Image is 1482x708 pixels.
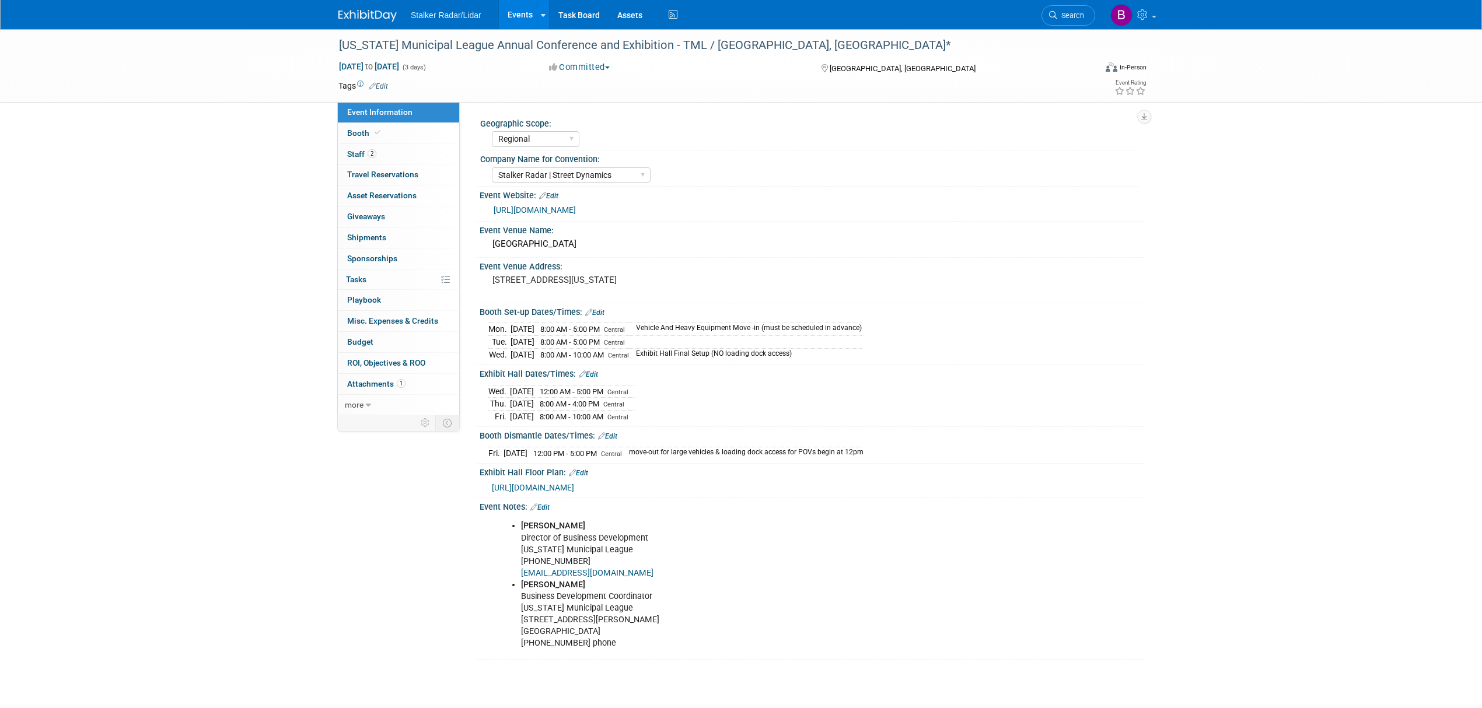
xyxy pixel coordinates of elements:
span: 8:00 AM - 5:00 PM [540,325,600,334]
span: Budget [347,337,373,346]
span: to [363,62,375,71]
img: ExhibitDay [338,10,397,22]
span: [GEOGRAPHIC_DATA], [GEOGRAPHIC_DATA] [830,64,976,73]
div: Event Venue Address: [480,258,1144,272]
pre: [STREET_ADDRESS][US_STATE] [492,275,743,285]
div: Exhibit Hall Floor Plan: [480,464,1144,479]
a: Staff2 [338,144,459,164]
span: 12:00 AM - 5:00 PM [540,387,603,396]
span: Central [604,339,625,346]
td: Wed. [488,385,510,398]
td: Vehicle And Heavy Equipment Move -in (must be scheduled in advance) [629,323,862,336]
a: [URL][DOMAIN_NAME] [494,205,576,215]
div: [GEOGRAPHIC_DATA] [488,235,1135,253]
td: [DATE] [511,323,534,336]
span: Search [1057,11,1084,20]
span: Central [607,413,628,421]
a: Edit [530,503,550,511]
img: Format-Inperson.png [1106,62,1117,72]
li: Director of Business Development [US_STATE] Municipal League [PHONE_NUMBER] [521,520,1008,579]
td: [DATE] [504,447,527,459]
span: Asset Reservations [347,191,417,200]
td: Fri. [488,447,504,459]
div: Event Website: [480,187,1144,202]
div: Booth Set-up Dates/Times: [480,303,1144,318]
span: Stalker Radar/Lidar [411,10,481,20]
span: Attachments [347,379,406,388]
div: [US_STATE] Municipal League Annual Conference and Exhibition - TML / [GEOGRAPHIC_DATA], [GEOGRAPH... [335,35,1078,56]
div: In-Person [1119,63,1147,72]
div: Event Rating [1114,80,1146,86]
span: Playbook [347,295,381,304]
td: Tue. [488,335,511,348]
div: Event Venue Name: [480,222,1144,236]
i: Booth reservation complete [375,129,380,136]
a: [EMAIL_ADDRESS][DOMAIN_NAME] [521,568,653,578]
span: Booth [347,128,383,138]
span: Misc. Expenses & Credits [347,316,438,325]
span: [DATE] [DATE] [338,61,400,72]
span: Central [604,326,625,334]
span: 8:00 AM - 10:00 AM [540,351,604,359]
button: Committed [545,61,614,73]
span: Staff [347,149,376,159]
td: [DATE] [510,398,534,411]
span: ROI, Objectives & ROO [347,358,425,367]
td: Fri. [488,410,510,422]
td: Wed. [488,348,511,360]
td: Mon. [488,323,511,336]
td: [DATE] [511,348,534,360]
span: Central [603,401,624,408]
a: Asset Reservations [338,185,459,206]
a: [URL][DOMAIN_NAME] [492,483,574,492]
a: Attachments1 [338,374,459,394]
span: Shipments [347,233,386,242]
a: Playbook [338,290,459,310]
td: [DATE] [511,335,534,348]
li: Business Development Coordinator [US_STATE] Municipal League [STREET_ADDRESS][PERSON_NAME] [GEOGR... [521,579,1008,649]
td: Toggle Event Tabs [436,415,460,430]
b: [PERSON_NAME] [521,521,585,531]
span: 1 [397,379,406,388]
div: Company Name for Convention: [480,150,1138,165]
span: Sponsorships [347,254,397,263]
td: move-out for large vehicles & loading dock access for POVs begin at 12pm [622,447,864,459]
span: Central [608,352,629,359]
div: Exhibit Hall Dates/Times: [480,365,1144,380]
a: Booth [338,123,459,143]
b: [PERSON_NAME] [521,580,585,590]
a: Edit [579,370,598,378]
span: (3 days) [401,64,426,71]
span: 2 [368,149,376,158]
span: 12:00 PM - 5:00 PM [533,449,597,458]
div: Event Format [1026,61,1147,78]
td: [DATE] [510,410,534,422]
span: Central [601,450,622,458]
a: Budget [338,332,459,352]
a: Event Information [338,102,459,122]
span: 8:00 AM - 10:00 AM [540,412,603,421]
a: Travel Reservations [338,164,459,185]
span: 8:00 AM - 5:00 PM [540,338,600,346]
span: 8:00 AM - 4:00 PM [540,399,599,408]
span: Event Information [347,107,413,117]
td: Thu. [488,398,510,411]
a: more [338,395,459,415]
a: Tasks [338,269,459,290]
span: Central [607,388,628,396]
a: Sponsorships [338,248,459,269]
a: Misc. Expenses & Credits [338,311,459,331]
a: Edit [569,469,588,477]
a: Edit [585,309,604,317]
div: Geographic Scope: [480,115,1138,129]
div: Event Notes: [480,498,1144,513]
span: Tasks [346,275,366,284]
td: [DATE] [510,385,534,398]
a: Edit [598,432,617,440]
td: Personalize Event Tab Strip [415,415,436,430]
a: Edit [369,82,388,90]
span: more [345,400,363,409]
div: Booth Dismantle Dates/Times: [480,427,1144,442]
a: Giveaways [338,206,459,227]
